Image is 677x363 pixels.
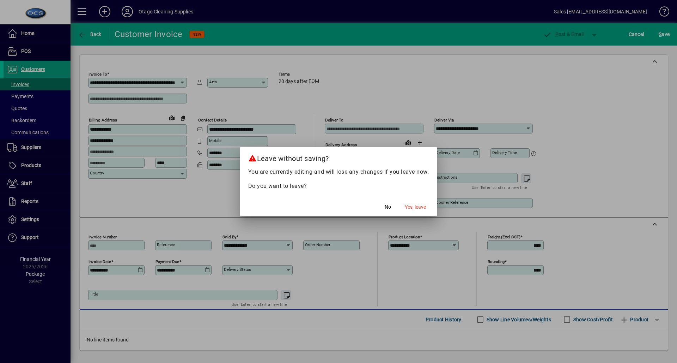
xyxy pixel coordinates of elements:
[385,203,391,211] span: No
[248,182,429,190] p: Do you want to leave?
[248,168,429,176] p: You are currently editing and will lose any changes if you leave now.
[240,147,438,167] h2: Leave without saving?
[405,203,426,211] span: Yes, leave
[377,201,399,213] button: No
[402,201,429,213] button: Yes, leave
